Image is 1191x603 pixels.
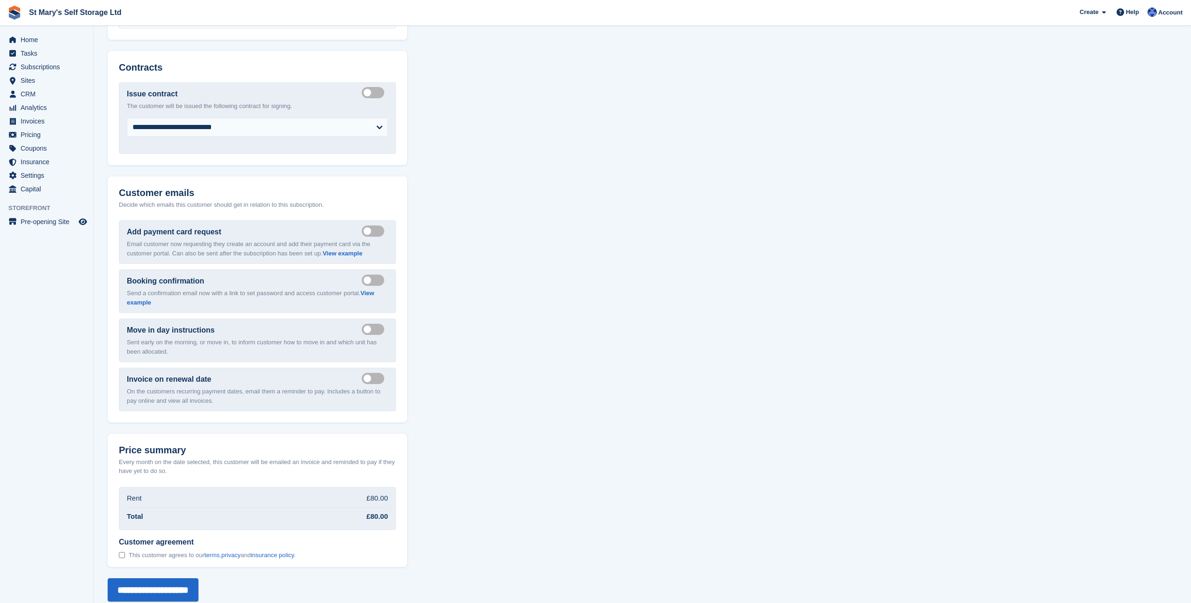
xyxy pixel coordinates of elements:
label: Send manual payment invoice email [362,378,388,379]
span: Pre-opening Site [21,215,77,228]
a: menu [5,47,88,60]
p: Sent early on the morning, or move in, to inform customer how to move in and which unit has been ... [127,338,388,356]
span: Coupons [21,142,77,155]
label: Invoice on renewal date [127,374,212,385]
label: Send move in day email [362,328,388,330]
a: menu [5,142,88,155]
a: menu [5,115,88,128]
h2: Contracts [119,62,396,73]
span: Subscriptions [21,60,77,73]
span: Tasks [21,47,77,60]
input: Customer agreement This customer agrees to ourterms,privacyandinsurance policy. [119,552,125,558]
a: menu [5,169,88,182]
a: menu [5,74,88,87]
span: Insurance [21,155,77,168]
p: Email customer now requesting they create an account and add their payment card via the customer ... [127,240,388,258]
label: Booking confirmation [127,276,204,287]
a: St Mary's Self Storage Ltd [25,5,125,20]
span: Analytics [21,101,77,114]
label: Send payment card request email [362,230,388,232]
img: stora-icon-8386f47178a22dfd0bd8f6a31ec36ba5ce8667c1dd55bd0f319d3a0aa187defe.svg [7,6,22,20]
span: Home [21,33,77,46]
span: Invoices [21,115,77,128]
h2: Customer emails [119,188,396,198]
label: Issue contract [127,88,177,100]
a: menu [5,87,88,101]
h2: Price summary [119,445,396,456]
div: £80.00 [366,511,388,522]
span: Account [1158,8,1183,17]
label: Send booking confirmation email [362,279,388,281]
p: Decide which emails this customer should get in relation to this subscription. [119,200,396,210]
span: Help [1126,7,1139,17]
span: Customer agreement [119,538,296,547]
a: privacy [221,552,241,559]
label: Create integrated contract [362,92,388,94]
a: Preview store [77,216,88,227]
span: Create [1080,7,1098,17]
span: Settings [21,169,77,182]
span: Pricing [21,128,77,141]
p: Send a confirmation email now with a link to set password and access customer portal. [127,289,388,307]
a: menu [5,215,88,228]
a: View example [322,250,362,257]
span: Capital [21,182,77,196]
a: menu [5,101,88,114]
a: menu [5,155,88,168]
label: Add payment card request [127,226,221,238]
div: Rent [127,493,142,504]
a: menu [5,60,88,73]
a: menu [5,182,88,196]
p: On the customers recurring payment dates, email them a reminder to pay. Includes a button to pay ... [127,387,388,405]
a: insurance policy [251,552,294,559]
img: Matthew Keenan [1147,7,1157,17]
a: terms [205,552,220,559]
label: Move in day instructions [127,325,215,336]
a: menu [5,128,88,141]
span: Sites [21,74,77,87]
p: Every month on the date selected, this customer will be emailed an invoice and reminded to pay if... [119,458,396,476]
span: This customer agrees to our , and . [129,552,296,559]
a: View example [127,290,374,306]
a: menu [5,33,88,46]
p: The customer will be issued the following contract for signing. [127,102,388,111]
div: £80.00 [366,493,388,504]
span: Storefront [8,203,93,213]
div: Total [127,511,143,522]
span: CRM [21,87,77,101]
